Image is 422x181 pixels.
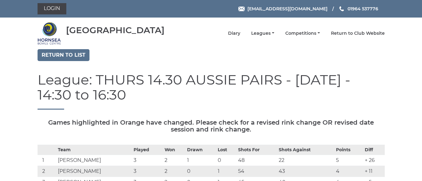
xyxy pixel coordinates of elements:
a: Diary [228,30,240,36]
img: Email [238,7,245,11]
td: 22 [277,155,334,166]
td: + 11 [363,166,385,177]
th: Team [56,145,132,155]
img: Hornsea Bowls Centre [38,22,61,45]
td: 1 [38,155,57,166]
h1: League: THURS 14.30 AUSSIE PAIRS - [DATE] - 14:30 to 16:30 [38,72,385,110]
td: 1 [216,166,236,177]
a: Return to list [38,49,89,61]
td: [PERSON_NAME] [56,166,132,177]
a: Leagues [251,30,274,36]
th: Lost [216,145,236,155]
th: Won [163,145,186,155]
a: Email [EMAIL_ADDRESS][DOMAIN_NAME] [238,5,328,12]
th: Played [132,145,163,155]
td: 3 [132,166,163,177]
a: Competitions [285,30,320,36]
th: Drawn [186,145,216,155]
th: Shots For [236,145,277,155]
td: 1 [186,155,216,166]
td: 2 [163,155,186,166]
div: [GEOGRAPHIC_DATA] [66,25,165,35]
span: 01964 537776 [348,6,378,12]
td: 5 [334,155,363,166]
th: Diff [363,145,385,155]
td: 0 [186,166,216,177]
td: 48 [236,155,277,166]
a: Return to Club Website [331,30,385,36]
a: Phone us 01964 537776 [338,5,378,12]
td: 0 [216,155,236,166]
td: 43 [277,166,334,177]
td: 4 [334,166,363,177]
td: [PERSON_NAME] [56,155,132,166]
th: Shots Against [277,145,334,155]
td: 2 [163,166,186,177]
td: 2 [38,166,57,177]
img: Phone us [339,6,344,11]
th: Points [334,145,363,155]
h5: Games highlighted in Orange have changed. Please check for a revised rink change OR revised date ... [38,119,385,133]
a: Login [38,3,66,14]
td: + 26 [363,155,385,166]
td: 3 [132,155,163,166]
span: [EMAIL_ADDRESS][DOMAIN_NAME] [247,6,328,12]
td: 54 [236,166,277,177]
